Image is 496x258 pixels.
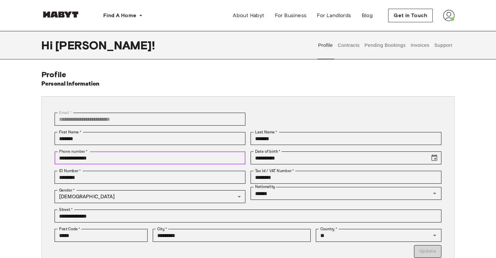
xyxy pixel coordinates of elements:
h6: Personal Information [41,79,100,88]
img: avatar [443,10,455,21]
span: For Landlords [317,12,351,19]
span: Find A Home [103,12,136,19]
span: Profile [41,70,66,79]
span: Blog [362,12,373,19]
label: Post Code [59,226,80,232]
span: About Habyt [233,12,264,19]
label: Phone number [59,149,88,154]
label: ID Number [59,168,81,174]
div: [DEMOGRAPHIC_DATA] [55,190,245,203]
button: Profile [317,31,334,59]
button: Support [433,31,453,59]
img: Habyt [41,11,80,18]
label: Email [59,110,72,116]
button: Contracts [337,31,360,59]
button: Pending Bookings [364,31,407,59]
a: For Landlords [312,9,356,22]
button: Get in Touch [388,9,433,22]
button: Find A Home [98,9,148,22]
span: For Business [275,12,307,19]
a: About Habyt [228,9,269,22]
label: Country [320,226,337,232]
a: For Business [270,9,312,22]
button: Choose date, selected date is Aug 19, 2002 [428,151,441,164]
label: Gender [59,187,75,193]
div: user profile tabs [316,31,455,59]
div: You can't change your email address at the moment. Please reach out to customer support in case y... [55,113,245,126]
label: Tax Id / VAT Number [255,168,294,174]
label: First Name [59,129,81,135]
label: City [157,226,167,232]
label: Street [59,207,73,212]
button: Open [430,231,439,240]
label: Last Name [255,129,277,135]
a: Blog [356,9,378,22]
span: Hi [41,38,55,52]
button: Open [430,189,439,198]
label: Nationality [255,184,275,190]
span: Get in Touch [394,12,427,19]
button: Invoices [410,31,430,59]
span: [PERSON_NAME] ! [55,38,155,52]
label: Date of birth [255,149,280,154]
